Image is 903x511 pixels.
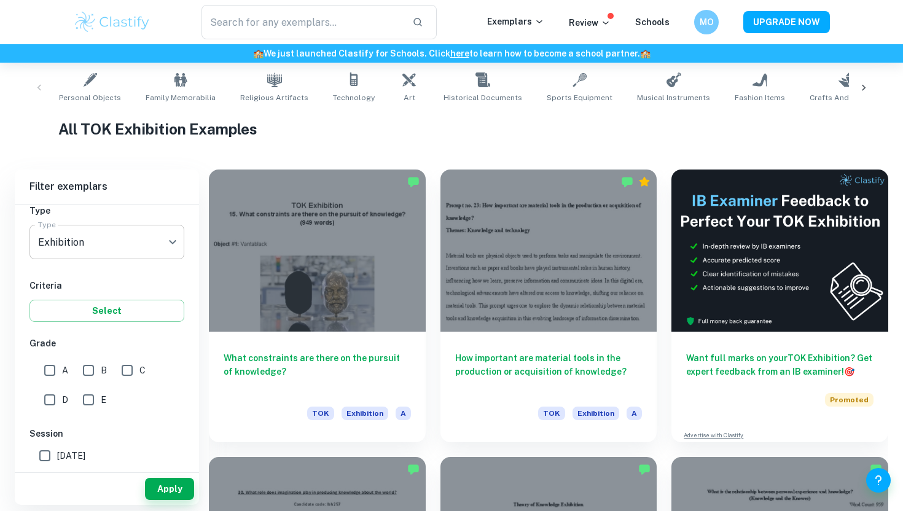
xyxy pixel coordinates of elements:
[844,367,854,376] span: 🎯
[29,300,184,322] button: Select
[342,407,388,420] span: Exhibition
[444,92,522,103] span: Historical Documents
[538,407,565,420] span: TOK
[58,118,845,140] h1: All TOK Exhibition Examples
[735,92,785,103] span: Fashion Items
[29,427,184,440] h6: Session
[57,449,85,462] span: [DATE]
[487,15,544,28] p: Exemplars
[253,49,264,58] span: 🏫
[146,92,216,103] span: Family Memorabilia
[686,351,874,378] h6: Want full marks on your TOK Exhibition ? Get expert feedback from an IB examiner!
[694,10,719,34] button: MO
[29,204,184,217] h6: Type
[638,176,651,188] div: Premium
[450,49,469,58] a: here
[870,463,882,475] img: Marked
[145,478,194,500] button: Apply
[29,279,184,292] h6: Criteria
[101,393,106,407] span: E
[333,92,375,103] span: Technology
[62,364,68,377] span: A
[407,176,420,188] img: Marked
[547,92,612,103] span: Sports Equipment
[2,47,901,60] h6: We just launched Clastify for Schools. Click to learn how to become a school partner.
[396,407,411,420] span: A
[569,16,611,29] p: Review
[404,92,415,103] span: Art
[201,5,402,39] input: Search for any exemplars...
[209,170,426,442] a: What constraints are there on the pursuit of knowledge?TOKExhibitionA
[240,92,308,103] span: Religious Artifacts
[684,431,743,440] a: Advertise with Clastify
[635,17,670,27] a: Schools
[627,407,642,420] span: A
[573,407,619,420] span: Exhibition
[671,170,888,442] a: Want full marks on yourTOK Exhibition? Get expert feedback from an IB examiner!PromotedAdvertise ...
[621,176,633,188] img: Marked
[101,364,107,377] span: B
[62,393,68,407] span: D
[440,170,657,442] a: How important are material tools in the production or acquisition of knowledge?TOKExhibitionA
[866,468,891,493] button: Help and Feedback
[59,92,121,103] span: Personal Objects
[455,351,643,392] h6: How important are material tools in the production or acquisition of knowledge?
[407,463,420,475] img: Marked
[224,351,411,392] h6: What constraints are there on the pursuit of knowledge?
[73,10,151,34] img: Clastify logo
[307,407,334,420] span: TOK
[38,219,56,230] label: Type
[700,15,714,29] h6: MO
[743,11,830,33] button: UPGRADE NOW
[810,92,881,103] span: Crafts and Hobbies
[29,225,184,259] div: Exhibition
[671,170,888,332] img: Thumbnail
[637,92,710,103] span: Musical Instruments
[15,170,199,204] h6: Filter exemplars
[825,393,874,407] span: Promoted
[638,463,651,475] img: Marked
[640,49,651,58] span: 🏫
[139,364,146,377] span: C
[29,337,184,350] h6: Grade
